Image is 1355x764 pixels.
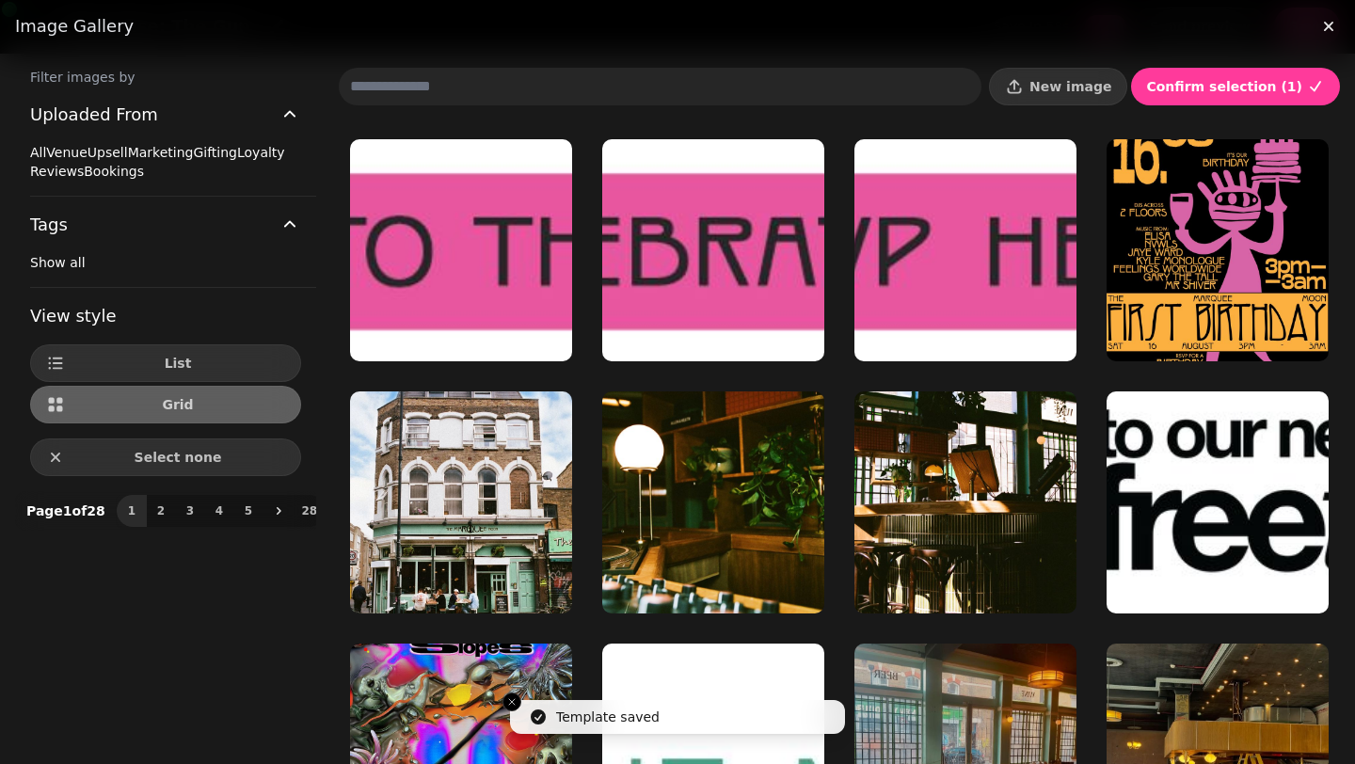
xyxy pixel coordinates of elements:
[237,145,285,160] span: Loyalty
[117,495,147,527] button: 1
[602,391,824,613] img: USED 82E3366C-AD4F-46F9-8954-E9CA7FF98180.jpg
[1107,391,1329,613] img: Headings.png
[30,197,301,253] button: Tags
[146,495,176,527] button: 2
[30,253,301,287] div: Tags
[295,495,325,527] button: 28
[88,145,128,160] span: Upsell
[84,164,144,179] span: Bookings
[193,145,237,160] span: Gifting
[30,303,301,329] h3: View style
[30,255,86,270] span: Show all
[350,391,572,613] img: SnapInsta.to_515456465_18020572943717693_7940746960923980134_n.jpg
[30,438,301,476] button: Select none
[1107,139,1329,361] img: Birthday Poster Post.png
[30,87,301,143] button: Uploaded From
[241,505,256,517] span: 5
[15,15,1340,38] h3: Image gallery
[602,139,824,361] img: Celebrate.png
[1146,80,1302,93] span: Confirm selection ( 1 )
[71,398,285,411] span: Grid
[204,495,234,527] button: 4
[302,505,317,517] span: 28
[1131,68,1340,105] button: Confirm selection (1)
[30,344,301,382] button: List
[30,143,301,196] div: Uploaded From
[212,505,227,517] span: 4
[350,139,572,361] img: team.png
[233,495,263,527] button: 5
[128,145,194,160] span: Marketing
[30,164,84,179] span: Reviews
[153,505,168,517] span: 2
[19,501,113,520] p: Page 1 of 28
[71,357,285,370] span: List
[854,139,1076,361] img: RSVP.png
[175,495,205,527] button: 3
[854,391,1076,613] img: USED 5F254F62-C5E3-4D03-8399-806C6D52A20F.jpg
[71,451,285,464] span: Select none
[124,505,139,517] span: 1
[989,68,1127,105] button: New image
[263,495,295,527] button: next
[15,68,316,87] label: Filter images by
[117,495,325,527] nav: Pagination
[183,505,198,517] span: 3
[46,145,87,160] span: Venue
[30,386,301,423] button: Grid
[30,145,46,160] span: All
[1029,80,1111,93] span: New image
